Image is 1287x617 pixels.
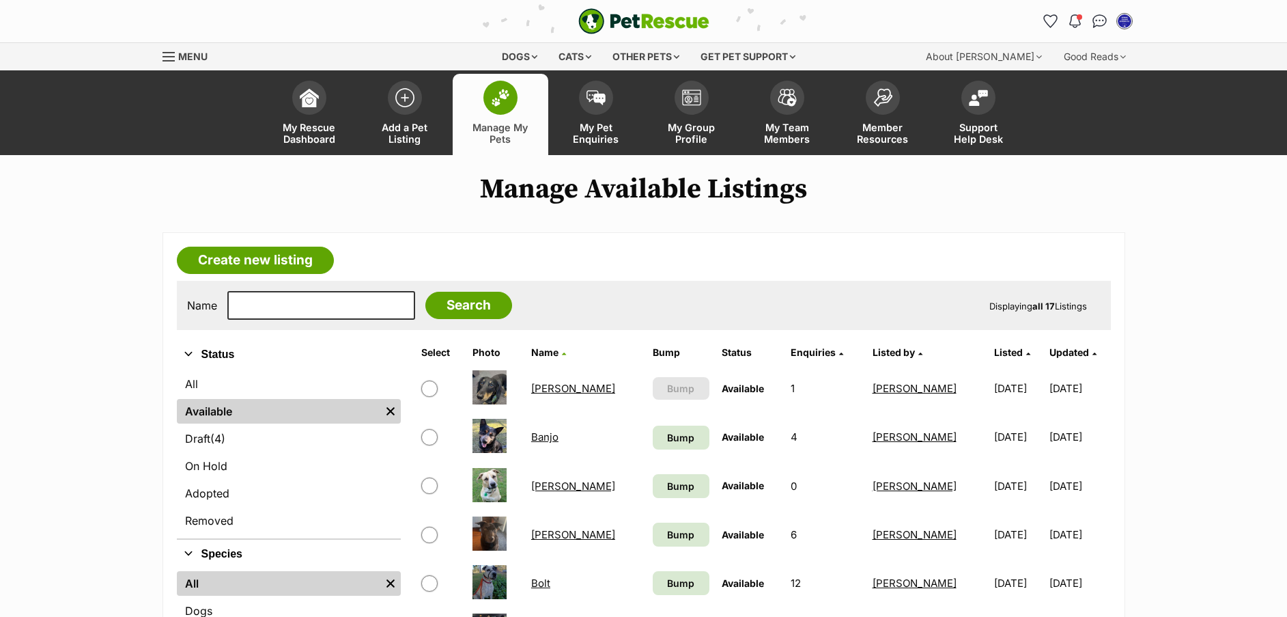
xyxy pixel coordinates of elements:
[785,463,866,510] td: 0
[653,571,709,595] a: Bump
[177,372,401,396] a: All
[785,413,866,461] td: 4
[667,576,694,590] span: Bump
[472,565,507,599] img: Bolt
[210,430,225,447] span: (4)
[1054,43,1135,70] div: Good Reads
[1092,14,1107,28] img: chat-41dd97257d64d25036548639549fe6c8038ab92f7586957e7f3b1b290dea8141.svg
[416,342,466,364] th: Select
[1049,560,1109,607] td: [DATE]
[835,74,931,155] a: Member Resources
[989,560,1048,607] td: [DATE]
[691,43,805,70] div: Get pet support
[661,122,722,145] span: My Group Profile
[667,430,694,445] span: Bump
[785,511,866,558] td: 6
[722,383,764,394] span: Available
[791,346,836,358] span: translation missing: en.admin.listings.index.attributes.enquiries
[177,508,401,533] a: Removed
[178,51,208,62] span: Menu
[531,346,558,358] span: Name
[1049,346,1089,358] span: Updated
[380,399,401,424] a: Remove filter
[931,74,1026,155] a: Support Help Desk
[548,74,644,155] a: My Pet Enquiries
[531,480,615,493] a: [PERSON_NAME]
[1118,14,1131,28] img: Tanya Barker profile pic
[722,431,764,443] span: Available
[1049,511,1109,558] td: [DATE]
[1089,10,1111,32] a: Conversations
[300,88,319,107] img: dashboard-icon-eb2f2d2d3e046f16d808141f083e7271f6b2e854fb5c12c21221c1fb7104beca.svg
[177,454,401,478] a: On Hold
[989,301,1087,312] span: Displaying Listings
[852,122,914,145] span: Member Resources
[531,382,615,395] a: [PERSON_NAME]
[969,90,988,106] img: help-desk-icon-fdf02630f3aa405de69fd3d07c3f3aa587a6932b1a1747fa1d2bba05be0121f9.svg
[177,346,401,364] button: Status
[531,430,558,443] a: Banjo
[873,346,915,358] span: Listed by
[1049,463,1109,510] td: [DATE]
[425,292,512,319] input: Search
[778,89,797,107] img: team-members-icon-5396bd8760b3fe7c0b43da4ab00e1e3bb1a5d9ba89233759b79545d2d3fc5d0d.svg
[785,560,866,607] td: 12
[873,382,957,395] a: [PERSON_NAME]
[357,74,453,155] a: Add a Pet Listing
[1049,346,1097,358] a: Updated
[491,89,510,107] img: manage-my-pets-icon-02211641906a0b7f246fdf0571729dbe1e7629f14944591b6c1af311fb30b64b.svg
[177,399,380,424] a: Available
[994,346,1023,358] span: Listed
[994,346,1030,358] a: Listed
[722,577,764,589] span: Available
[667,479,694,493] span: Bump
[667,527,694,542] span: Bump
[785,365,866,412] td: 1
[989,463,1048,510] td: [DATE]
[722,529,764,540] span: Available
[989,511,1048,558] td: [DATE]
[1069,14,1080,28] img: notifications-46538b983faf8c2785f20acdc204bb7945ddae34d4c08c2a6579f10ce5e182be.svg
[586,90,606,105] img: pet-enquiries-icon-7e3ad2cf08bfb03b45e93fb7055b45f3efa6380592205ae92323e6603595dc1f.svg
[395,88,414,107] img: add-pet-listing-icon-0afa8454b4691262ce3f59096e99ab1cd57d4a30225e0717b998d2c9b9846f56.svg
[453,74,548,155] a: Manage My Pets
[722,480,764,491] span: Available
[177,369,401,538] div: Status
[578,8,709,34] img: logo-e224e6f780fb5917bec1dbf3a21bbac754714ae5b6737aabdf751b685950b380.svg
[470,122,531,145] span: Manage My Pets
[549,43,601,70] div: Cats
[682,90,701,106] img: group-profile-icon-3fa3cf56718a62981997c0bc7e787c4b2cf8bcc04b72c1350f741eb67cf2f40e.svg
[578,8,709,34] a: PetRescue
[531,577,550,590] a: Bolt
[467,342,524,364] th: Photo
[1064,10,1086,32] button: Notifications
[177,571,380,596] a: All
[873,480,957,493] a: [PERSON_NAME]
[873,88,892,107] img: member-resources-icon-8e73f808a243e03378d46382f2149f9095a855e16c252ad45f914b54edf8863c.svg
[647,342,715,364] th: Bump
[531,528,615,541] a: [PERSON_NAME]
[916,43,1051,70] div: About [PERSON_NAME]
[177,545,401,563] button: Species
[716,342,784,364] th: Status
[989,413,1048,461] td: [DATE]
[791,346,843,358] a: Enquiries
[989,365,1048,412] td: [DATE]
[873,430,957,443] a: [PERSON_NAME]
[565,122,627,145] span: My Pet Enquiries
[739,74,835,155] a: My Team Members
[653,474,709,498] a: Bump
[187,299,217,312] label: Name
[948,122,1009,145] span: Support Help Desk
[873,346,922,358] a: Listed by
[756,122,818,145] span: My Team Members
[380,571,401,596] a: Remove filter
[279,122,340,145] span: My Rescue Dashboard
[667,381,694,396] span: Bump
[162,43,217,68] a: Menu
[531,346,566,358] a: Name
[653,523,709,547] a: Bump
[1040,10,1135,32] ul: Account quick links
[603,43,689,70] div: Other pets
[653,426,709,450] a: Bump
